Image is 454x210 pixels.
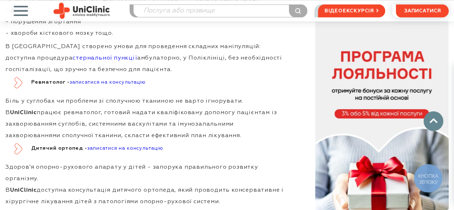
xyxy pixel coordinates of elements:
input: Послуга або прізвище [134,5,307,17]
p: В [GEOGRAPHIC_DATA] створено умови для проведення складних маніпуляцій: доступна процедура амбула... [5,41,287,75]
a: стернальної пункції [72,55,137,61]
a: записатися на консультацію [70,80,146,85]
span: відеоекскурсія [324,5,374,17]
strong: Ревматолог - [31,80,70,85]
a: відеоекскурсія [318,4,385,17]
strong: UniClinic [10,110,37,116]
p: Біль у суглобах чи проблеми зі сполучною тканиною не варто ігнорувати. В працює ревматолог, готов... [5,95,287,141]
img: Uniclinic [53,3,110,19]
strong: UniClinic [10,187,37,193]
a: записатися на консультацію [87,146,163,151]
strong: Дитячий ортопед - [31,146,87,151]
span: записатися [404,8,441,13]
button: записатися [396,4,449,17]
span: КНОПКА ЗВ'ЯЗКУ [418,172,438,185]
